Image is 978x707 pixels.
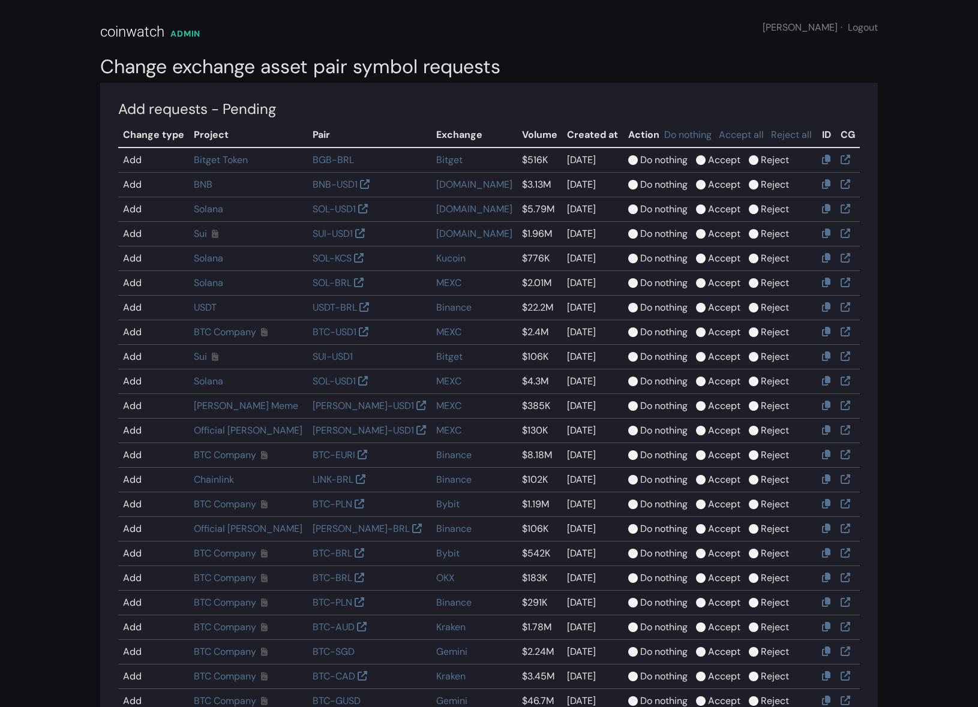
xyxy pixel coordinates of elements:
label: Reject [761,227,789,241]
td: Add [118,148,189,173]
td: [DATE] [562,222,623,246]
td: $2.24M [517,640,562,664]
label: Do nothing [640,325,688,339]
td: [DATE] [562,369,623,394]
td: Add [118,320,189,345]
td: [DATE] [562,271,623,296]
th: Volume [517,123,562,148]
td: Add [118,419,189,443]
a: Bitget [436,154,463,166]
label: Reject [761,522,789,536]
a: MEXC [436,375,461,387]
td: [DATE] [562,173,623,197]
a: BTC-SGD [313,645,355,658]
label: Accept [708,300,740,315]
a: Solana [194,375,223,387]
td: Add [118,517,189,541]
a: OKX [436,571,455,584]
td: [DATE] [562,468,623,492]
td: Add [118,197,189,222]
a: Sui [194,227,207,240]
td: Add [118,222,189,246]
div: ADMIN [170,28,200,40]
td: $385K [517,394,562,419]
label: Do nothing [640,497,688,512]
td: Add [118,246,189,271]
a: [DOMAIN_NAME] [436,178,512,191]
td: [DATE] [562,246,623,271]
a: SUI-USD1 [313,350,353,363]
label: Do nothing [640,227,688,241]
a: Binance [436,522,472,535]
td: [DATE] [562,640,623,664]
label: Do nothing [640,595,688,610]
label: Reject [761,177,789,192]
td: [DATE] [562,664,623,689]
a: BTC Company [194,621,256,633]
label: Reject [761,620,789,634]
a: BTC-CAD [313,670,355,682]
a: Solana [194,252,223,264]
td: Add [118,394,189,419]
label: Reject [761,595,789,610]
a: Bitget Token [194,154,248,166]
td: $3.13M [517,173,562,197]
label: Reject [761,153,789,167]
a: [DOMAIN_NAME] [436,203,512,215]
th: Change type [118,123,189,148]
td: $516K [517,148,562,173]
th: CG [836,123,860,148]
td: [DATE] [562,541,623,566]
a: Bybit [436,547,460,559]
td: [DATE] [562,197,623,222]
td: $1.78M [517,615,562,640]
label: Reject [761,276,789,290]
label: Reject [761,350,789,364]
a: Kraken [436,621,466,633]
a: BTC-EURI [313,449,355,461]
a: BTC Company [194,498,256,510]
label: Accept [708,325,740,339]
td: $1.19M [517,492,562,517]
a: Kraken [436,670,466,682]
a: Logout [848,21,878,34]
label: Reject [761,473,789,487]
label: Accept [708,473,740,487]
td: $2.4M [517,320,562,345]
a: BTC Company [194,645,256,658]
label: Accept [708,546,740,561]
td: $102K [517,468,562,492]
label: Reject [761,399,789,413]
th: Project [189,123,308,148]
label: Reject [761,546,789,561]
h4: Add requests - Pending [118,101,860,118]
td: Add [118,591,189,615]
a: SOL-USD1 [313,375,356,387]
th: Created at [562,123,623,148]
label: Do nothing [640,546,688,561]
td: $22.2M [517,296,562,320]
th: ID [817,123,836,148]
td: Add [118,468,189,492]
label: Accept [708,448,740,462]
label: Reject [761,374,789,389]
label: Do nothing [640,423,688,438]
label: Accept [708,251,740,266]
td: [DATE] [562,296,623,320]
label: Accept [708,153,740,167]
td: $542K [517,541,562,566]
label: Accept [708,227,740,241]
td: $2.01M [517,271,562,296]
td: Add [118,541,189,566]
label: Do nothing [640,522,688,536]
a: Solana [194,276,223,289]
td: $130K [517,419,562,443]
a: BGB-BRL [313,154,354,166]
a: BTC Company [194,326,256,338]
td: [DATE] [562,320,623,345]
label: Accept [708,374,740,389]
label: Do nothing [640,645,688,659]
td: $776K [517,246,562,271]
label: Reject [761,448,789,462]
a: SOL-BRL [313,276,352,289]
